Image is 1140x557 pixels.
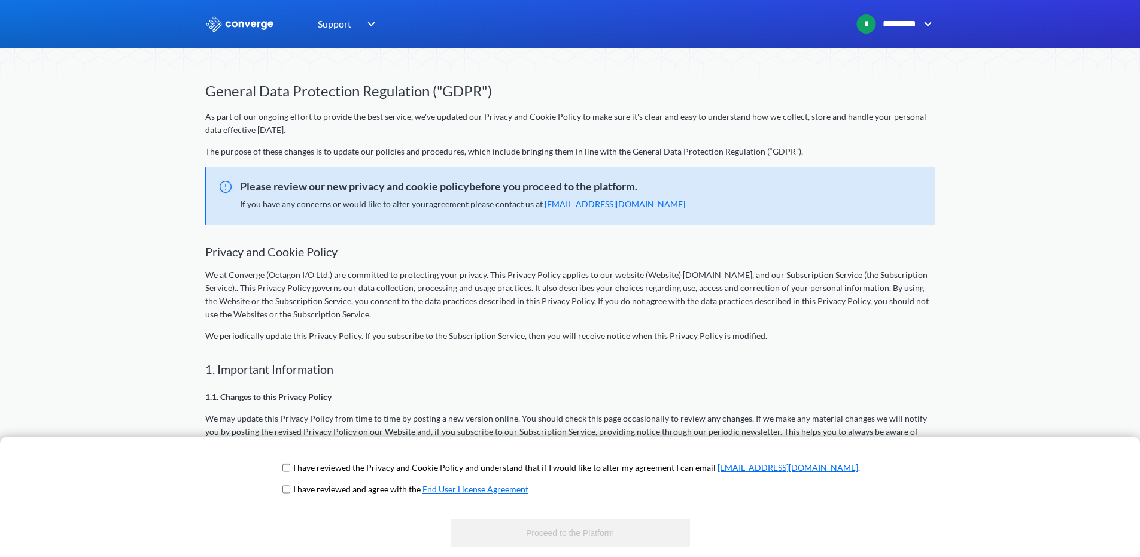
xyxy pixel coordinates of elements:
[293,483,528,496] p: I have reviewed and agree with the
[205,412,935,465] p: We may update this Privacy Policy from time to time by posting a new version online. You should c...
[318,16,351,31] span: Support
[205,329,935,343] p: We periodically update this Privacy Policy. If you subscribe to the Subscription Service, then yo...
[360,17,379,31] img: downArrow.svg
[293,461,860,474] p: I have reviewed the Privacy and Cookie Policy and understand that if I would like to alter my agr...
[205,16,275,32] img: logo_ewhite.svg
[205,145,935,158] p: The purpose of these changes is to update our policies and procedures, which include bringing the...
[205,268,935,321] p: We at Converge (Octagon I/O Ltd.) are committed to protecting your privacy. This Privacy Policy a...
[422,484,528,494] a: End User License Agreement
[205,390,935,404] p: 1.1. Changes to this Privacy Policy
[545,199,685,209] a: [EMAIL_ADDRESS][DOMAIN_NAME]
[206,178,923,195] span: Please review our new privacy and cookie policybefore you proceed to the platform.
[205,244,935,259] h2: Privacy and Cookie Policy
[205,110,935,137] p: As part of our ongoing effort to provide the best service, we've updated our Privacy and Cookie P...
[718,462,858,473] a: [EMAIL_ADDRESS][DOMAIN_NAME]
[916,17,935,31] img: downArrow.svg
[240,199,685,209] span: If you have any concerns or would like to alter your agreement please contact us at
[205,362,935,376] h2: 1. Important Information
[451,519,690,547] button: Proceed to the Platform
